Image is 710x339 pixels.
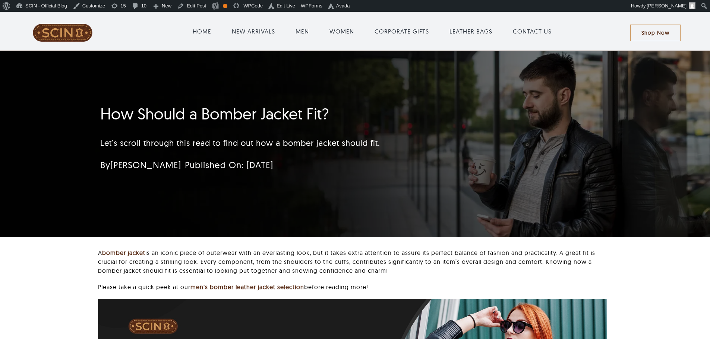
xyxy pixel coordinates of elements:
span: Shop Now [641,30,669,36]
a: CORPORATE GIFTS [375,27,429,36]
a: [PERSON_NAME] [110,159,181,170]
p: Please take a quick peek at our before reading more! [98,282,607,291]
a: MEN [296,27,309,36]
a: men’s bomber leather jacket selection [190,283,304,291]
h1: How Should a Bomber Jacket Fit? [100,105,521,123]
span: [PERSON_NAME] [647,3,687,9]
a: Shop Now [630,25,681,41]
a: LEATHER BAGS [449,27,492,36]
a: CONTACT US [513,27,552,36]
div: OK [223,4,227,8]
nav: Main Menu [114,19,630,43]
a: how should a bomber jacket fit [98,298,607,306]
a: NEW ARRIVALS [232,27,275,36]
p: A is an iconic piece of outerwear with an everlasting look, but it takes extra attention to assur... [98,248,607,275]
a: HOME [193,27,211,36]
a: bomber jacket [102,249,145,256]
p: Let's scroll through this read to find out how a bomber jacket should fit. [100,137,521,149]
span: Published On: [DATE] [185,159,273,170]
span: By [100,159,181,170]
a: WOMEN [329,27,354,36]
